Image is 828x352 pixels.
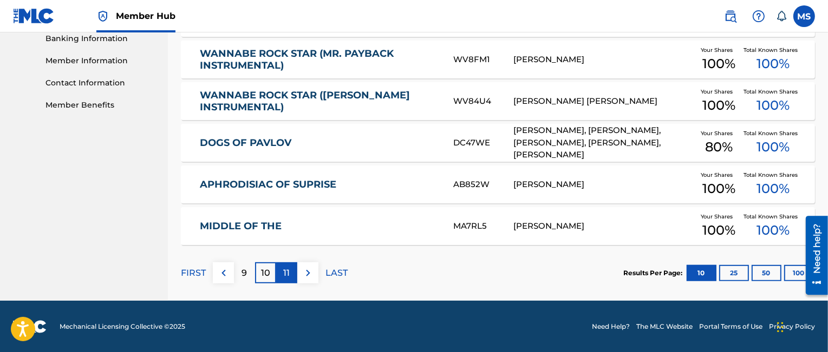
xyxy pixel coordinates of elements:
span: Mechanical Licensing Collective © 2025 [60,322,185,331]
a: WANNABE ROCK STAR ([PERSON_NAME] INSTRUMENTAL) [200,89,439,114]
p: LAST [325,267,348,280]
span: 100 % [757,96,790,115]
a: Member Benefits [45,99,155,111]
div: User Menu [793,5,815,27]
p: 9 [242,267,247,280]
div: [PERSON_NAME] [513,54,694,66]
a: Public Search [720,5,741,27]
div: DC47WE [453,137,513,149]
div: [PERSON_NAME] [PERSON_NAME] [513,95,694,108]
p: FIRST [181,267,206,280]
p: 11 [284,267,290,280]
a: Banking Information [45,33,155,44]
span: Member Hub [116,10,175,22]
button: 10 [687,265,716,281]
button: 25 [719,265,749,281]
span: Total Known Shares [744,171,803,179]
a: Privacy Policy [769,322,815,331]
a: WANNABE ROCK STAR (MR. PAYBACK INSTRUMENTAL) [200,48,439,72]
span: 100 % [757,54,790,74]
div: Notifications [776,11,787,22]
span: 100 % [757,137,790,157]
img: MLC Logo [13,8,55,24]
a: APHRODISIAC OF SUPRISE [200,178,439,191]
button: 50 [752,265,781,281]
a: Contact Information [45,77,155,89]
span: Your Shares [701,46,737,54]
img: search [724,10,737,23]
span: 100 % [702,221,735,240]
img: right [302,267,315,280]
span: Your Shares [701,171,737,179]
div: WV8FM1 [453,54,513,66]
a: Portal Terms of Use [699,322,762,331]
div: Drag [777,311,784,343]
span: Your Shares [701,129,737,137]
img: Top Rightsholder [96,10,109,23]
img: logo [13,320,47,333]
div: [PERSON_NAME] [513,220,694,233]
iframe: Chat Widget [774,300,828,352]
span: Total Known Shares [744,88,803,96]
p: 10 [261,267,270,280]
div: [PERSON_NAME] [513,178,694,191]
button: 100 [784,265,814,281]
span: Total Known Shares [744,129,803,137]
span: Your Shares [701,212,737,221]
iframe: Resource Center [798,211,828,298]
span: 100 % [702,179,735,198]
span: Total Known Shares [744,212,803,221]
a: The MLC Website [636,322,693,331]
span: 80 % [705,137,733,157]
span: Your Shares [701,88,737,96]
img: left [217,267,230,280]
div: MA7RL5 [453,220,513,233]
span: 100 % [757,179,790,198]
div: Help [748,5,770,27]
div: [PERSON_NAME], [PERSON_NAME], [PERSON_NAME], [PERSON_NAME], [PERSON_NAME] [513,124,694,161]
div: WV84U4 [453,95,513,108]
span: Total Known Shares [744,46,803,54]
span: 100 % [757,221,790,240]
span: 100 % [702,96,735,115]
a: MIDDLE OF THE [200,220,439,233]
span: 100 % [702,54,735,74]
a: Member Information [45,55,155,67]
a: Need Help? [592,322,630,331]
img: help [752,10,765,23]
a: DOGS OF PAVLOV [200,137,439,149]
p: Results Per Page: [623,268,685,278]
div: AB852W [453,178,513,191]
